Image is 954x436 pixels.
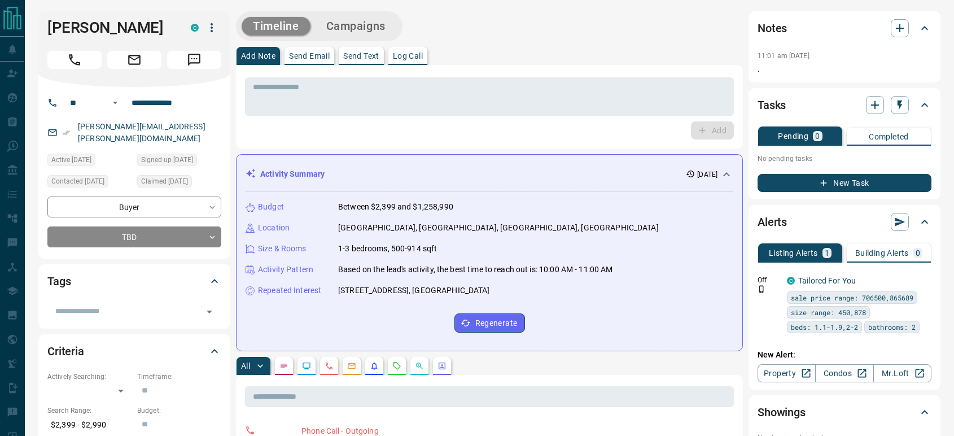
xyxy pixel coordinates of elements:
[47,372,132,382] p: Actively Searching:
[338,243,437,255] p: 1-3 bedrooms, 500-914 sqft
[758,150,931,167] p: No pending tasks
[815,364,873,382] a: Condos
[47,338,221,365] div: Criteria
[758,15,931,42] div: Notes
[825,249,829,257] p: 1
[787,277,795,285] div: condos.ca
[47,272,71,290] h2: Tags
[868,321,916,333] span: bathrooms: 2
[338,201,453,213] p: Between $2,399 and $1,258,990
[758,364,816,382] a: Property
[338,222,659,234] p: [GEOGRAPHIC_DATA], [GEOGRAPHIC_DATA], [GEOGRAPHIC_DATA], [GEOGRAPHIC_DATA]
[47,175,132,191] div: Mon Aug 11 2025
[258,264,313,276] p: Activity Pattern
[137,175,221,191] div: Mon Aug 11 2025
[392,361,401,370] svg: Requests
[279,361,288,370] svg: Notes
[137,372,221,382] p: Timeframe:
[78,122,205,143] a: [PERSON_NAME][EMAIL_ADDRESS][PERSON_NAME][DOMAIN_NAME]
[415,361,424,370] svg: Opportunities
[242,17,310,36] button: Timeline
[791,292,913,303] span: sale price range: 706500,865689
[258,201,284,213] p: Budget
[791,321,858,333] span: beds: 1.1-1.9,2-2
[815,132,820,140] p: 0
[141,154,193,165] span: Signed up [DATE]
[51,176,104,187] span: Contacted [DATE]
[758,213,787,231] h2: Alerts
[315,17,397,36] button: Campaigns
[47,416,132,434] p: $2,399 - $2,990
[289,52,330,60] p: Send Email
[778,132,808,140] p: Pending
[393,52,423,60] p: Log Call
[47,226,221,247] div: TBD
[141,176,188,187] span: Claimed [DATE]
[258,285,321,297] p: Repeated Interest
[437,361,447,370] svg: Agent Actions
[62,129,70,137] svg: Email Verified
[258,222,290,234] p: Location
[137,406,221,416] p: Budget:
[454,313,525,333] button: Regenerate
[916,249,920,257] p: 0
[370,361,379,370] svg: Listing Alerts
[260,168,325,180] p: Activity Summary
[167,51,221,69] span: Message
[338,264,613,276] p: Based on the lead's activity, the best time to reach out is: 10:00 AM - 11:00 AM
[325,361,334,370] svg: Calls
[51,154,91,165] span: Active [DATE]
[343,52,379,60] p: Send Text
[697,169,717,180] p: [DATE]
[758,349,931,361] p: New Alert:
[758,63,931,75] p: .
[758,91,931,119] div: Tasks
[798,276,856,285] a: Tailored For You
[758,399,931,426] div: Showings
[246,164,733,185] div: Activity Summary[DATE]
[47,197,221,217] div: Buyer
[758,403,806,421] h2: Showings
[47,406,132,416] p: Search Range:
[241,52,275,60] p: Add Note
[137,154,221,169] div: Mon Aug 11 2025
[758,52,809,60] p: 11:01 am [DATE]
[202,304,217,320] button: Open
[258,243,307,255] p: Size & Rooms
[791,307,866,318] span: size range: 450,878
[47,342,84,360] h2: Criteria
[873,364,931,382] a: Mr.Loft
[855,249,909,257] p: Building Alerts
[47,154,132,169] div: Mon Aug 11 2025
[758,174,931,192] button: New Task
[758,275,780,285] p: Off
[108,96,122,110] button: Open
[47,19,174,37] h1: [PERSON_NAME]
[47,268,221,295] div: Tags
[769,249,818,257] p: Listing Alerts
[47,51,102,69] span: Call
[191,24,199,32] div: condos.ca
[241,362,250,370] p: All
[302,361,311,370] svg: Lead Browsing Activity
[107,51,161,69] span: Email
[758,19,787,37] h2: Notes
[869,133,909,141] p: Completed
[758,208,931,236] div: Alerts
[338,285,490,297] p: [STREET_ADDRESS], [GEOGRAPHIC_DATA]
[758,285,765,293] svg: Push Notification Only
[758,96,786,114] h2: Tasks
[347,361,356,370] svg: Emails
